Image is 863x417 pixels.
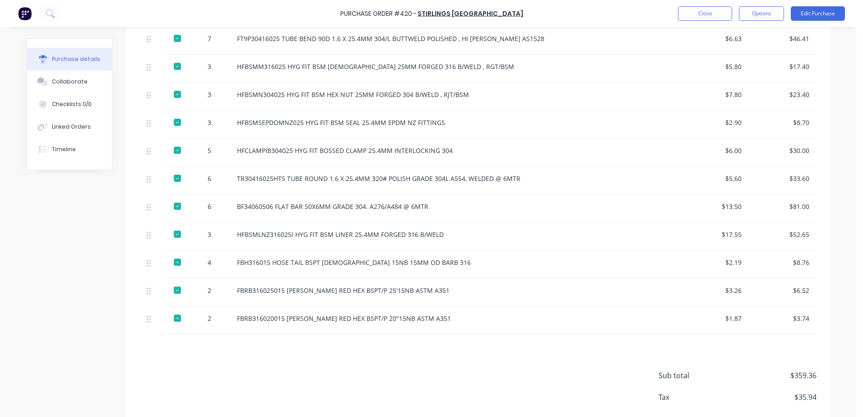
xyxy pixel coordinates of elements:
button: Edit Purchase [791,6,845,21]
div: BF34060506 FLAT BAR 50X6MM GRADE 304. A276/A484 @ 6MTR [237,202,674,211]
div: HFBSMLNZ316025I HYG FIT BSM LINER 25.4MM FORGED 316 B/WELD [237,230,674,239]
div: FBRB316020015 [PERSON_NAME] RED HEX BSPT/P 20"15NB ASTM A351 [237,314,674,323]
div: 3 [196,90,223,99]
button: Timeline [27,138,112,161]
div: $5.80 [688,62,742,71]
div: HFBSMSEPDOMNZ025 HYG FIT BSM SEAL 25.4MM EPDM NZ FITTINGS [237,118,674,127]
span: $359.36 [726,370,817,381]
button: Linked Orders [27,116,112,138]
div: Linked Orders [52,123,91,131]
div: FT9P30416025 TUBE BEND 90D 1.6 X 25.4MM 304/L BUTTWELD POLISHED , HI [PERSON_NAME] AS1528 [237,34,674,43]
div: FBRB316025015 [PERSON_NAME] RED HEX BSPT/P 25'15NB ASTM A351 [237,286,674,295]
img: Factory [18,7,32,20]
div: $30.00 [756,146,809,155]
div: 2 [196,314,223,323]
div: $2.19 [688,258,742,267]
div: $46.41 [756,34,809,43]
div: 7 [196,34,223,43]
div: 2 [196,286,223,295]
div: FBH316015 HOSE TAIL BSPT [DEMOGRAPHIC_DATA] 15NB 15MM OD BARB 316 [237,258,674,267]
div: $7.80 [688,90,742,99]
div: $13.50 [688,202,742,211]
div: $6.52 [756,286,809,295]
div: Purchase details [52,55,100,63]
div: 6 [196,174,223,183]
button: Options [739,6,784,21]
div: 5 [196,146,223,155]
div: $8.76 [756,258,809,267]
button: Collaborate [27,70,112,93]
div: $6.00 [688,146,742,155]
div: $5.60 [688,174,742,183]
div: $2.90 [688,118,742,127]
div: $33.60 [756,174,809,183]
div: Purchase Order #420 - [340,9,417,19]
button: Close [678,6,732,21]
span: Tax [659,392,726,403]
div: TR30416025HTS TUBE ROUND 1.6 X 25.4MM 320# POLISH GRADE 304L A554, WELDED @ 6MTR [237,174,674,183]
div: $3.26 [688,286,742,295]
div: HFBSMM316025 HYG FIT BSM [DEMOGRAPHIC_DATA] 25MM FORGED 316 B/WELD , RGT/BSM [237,62,674,71]
div: Collaborate [52,78,88,86]
button: Checklists 0/0 [27,93,112,116]
div: $17.55 [688,230,742,239]
div: $81.00 [756,202,809,211]
div: $17.40 [756,62,809,71]
div: $52.65 [756,230,809,239]
div: $23.40 [756,90,809,99]
div: $3.74 [756,314,809,323]
div: 6 [196,202,223,211]
div: Checklists 0/0 [52,100,92,108]
a: Stirlings [GEOGRAPHIC_DATA] [418,9,523,18]
div: HFCLAMPIB304025 HYG FIT BOSSED CLAMP 25.4MM INTERLOCKING 304 [237,146,674,155]
div: HFBSMN304025 HYG FIT BSM HEX NUT 25MM FORGED 304 B/WELD , RJT/BSM [237,90,674,99]
div: $1.87 [688,314,742,323]
div: $6.63 [688,34,742,43]
div: 3 [196,62,223,71]
div: 3 [196,118,223,127]
span: Sub total [659,370,726,381]
div: 4 [196,258,223,267]
span: $35.94 [726,392,817,403]
div: 3 [196,230,223,239]
button: Purchase details [27,48,112,70]
div: Timeline [52,145,76,153]
div: $8.70 [756,118,809,127]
